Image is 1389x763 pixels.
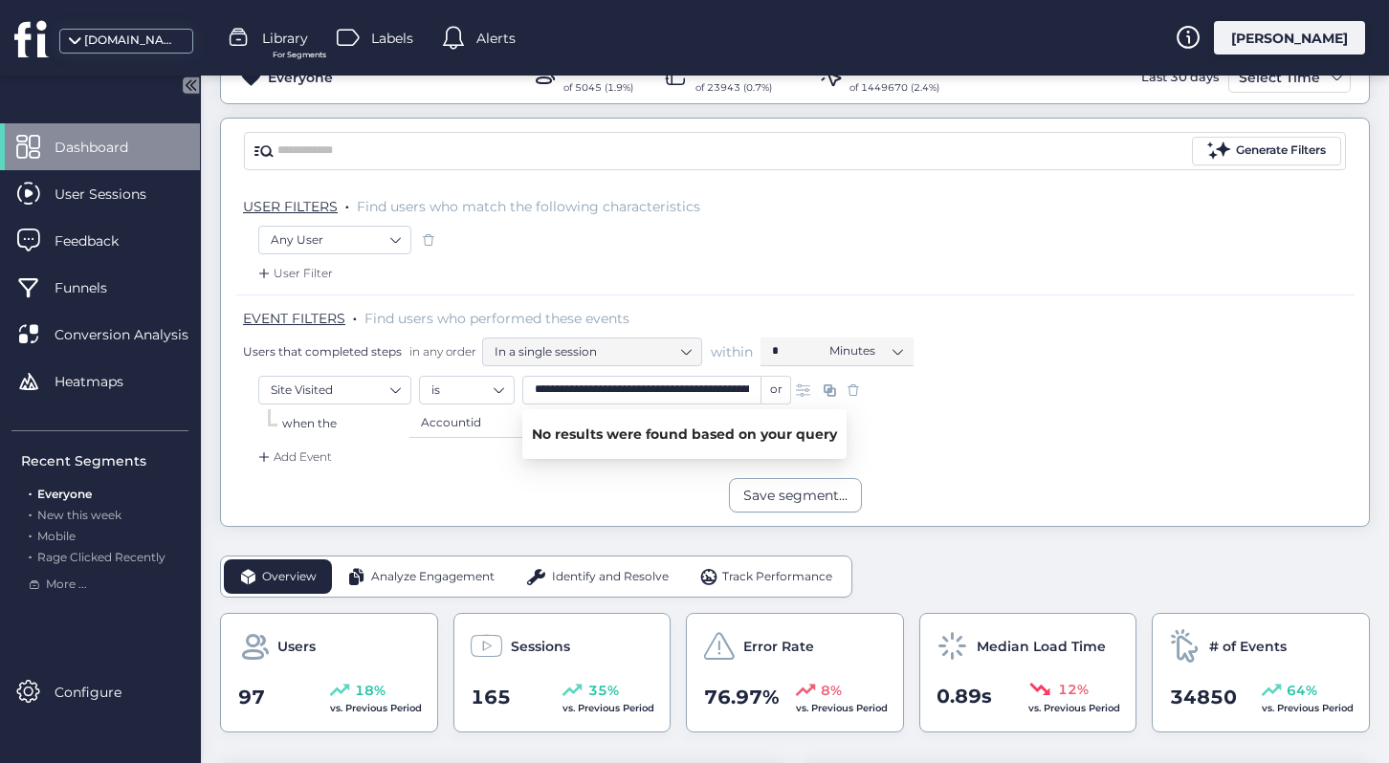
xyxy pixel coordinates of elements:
nz-select-item: Site Visited [271,376,399,404]
span: Find users who match the following characteristics [357,198,700,215]
span: Everyone [37,487,92,501]
span: 64% [1287,680,1317,701]
span: 165 [471,683,511,712]
nz-select-item: Any User [271,226,399,254]
span: Track Performance [722,568,832,586]
span: vs. Previous Period [562,702,654,714]
span: . [29,504,32,522]
div: [PERSON_NAME] [1214,21,1365,54]
div: Everyone [268,67,333,88]
span: Alerts [476,28,516,49]
div: User Filter [254,264,333,283]
nz-select-item: In a single session [495,338,690,366]
div: Recent Segments [21,450,188,471]
span: 35% [588,680,619,701]
span: For Segments [273,49,326,61]
span: Error Rate [743,636,814,657]
span: Funnels [55,277,136,298]
span: USER FILTERS [243,198,338,215]
div: of 1449670 (2.4%) [849,80,948,96]
span: 18% [355,680,386,701]
span: Sessions [511,636,570,657]
div: or [761,376,791,404]
span: 76.97% [704,683,780,712]
div: of 5045 (1.9%) [563,80,633,96]
button: Generate Filters [1192,137,1341,165]
span: vs. Previous Period [1262,702,1354,714]
span: Heatmaps [55,371,152,392]
div: Generate Filters [1236,142,1326,160]
span: More ... [46,576,87,594]
span: vs. Previous Period [1028,702,1120,714]
span: . [29,546,32,564]
span: Conversion Analysis [55,324,217,345]
span: Feedback [55,230,147,251]
span: in any order [406,343,476,360]
span: within [711,342,753,361]
span: 12% [1058,679,1089,700]
span: Library [262,28,308,49]
span: User Sessions [55,184,175,205]
span: 97 [238,683,265,712]
div: No results were found based on your query [522,409,847,459]
span: New this week [37,508,121,522]
span: Users that completed steps [243,343,402,360]
span: 0.89s [937,682,992,711]
div: Save segment... [743,485,848,506]
span: # of Events [1209,636,1287,657]
div: when the [282,415,409,433]
span: Users [277,636,316,657]
nz-select-item: Minutes [829,337,902,365]
span: 8% [821,680,842,701]
span: 34850 [1170,683,1237,712]
span: . [353,306,357,325]
span: Dashboard [55,137,157,158]
span: Mobile [37,529,76,543]
span: vs. Previous Period [330,702,422,714]
nz-select-item: Accountid [421,408,551,437]
span: Find users who performed these events [364,310,629,327]
nz-select-item: is [431,376,502,404]
div: of 23943 (0.7%) [695,80,787,96]
span: Overview [262,568,317,586]
span: vs. Previous Period [796,702,888,714]
span: . [29,525,32,543]
span: . [345,194,349,213]
div: Select Time [1234,66,1325,89]
span: Rage Clicked Recently [37,550,165,564]
div: Add Event [254,447,332,467]
div: Last 30 days [1136,62,1224,93]
span: Analyze Engagement [371,568,495,586]
span: Identify and Resolve [552,568,669,586]
span: . [29,483,32,501]
span: Configure [55,682,150,703]
span: Median Load Time [977,636,1106,657]
span: Labels [371,28,413,49]
span: EVENT FILTERS [243,310,345,327]
div: [DOMAIN_NAME] [84,32,180,50]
